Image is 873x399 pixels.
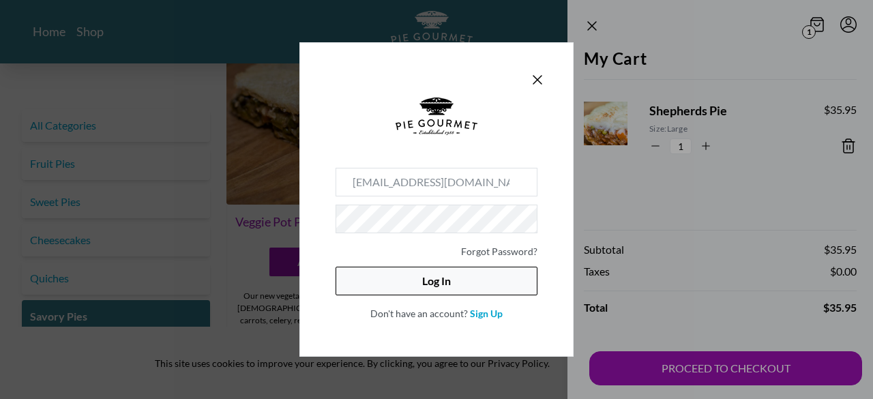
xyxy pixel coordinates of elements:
[470,308,503,319] a: Sign Up
[529,72,546,88] button: Close panel
[336,267,537,295] button: Log In
[336,168,537,196] input: Email
[370,308,468,319] span: Don't have an account?
[461,246,537,257] a: Forgot Password?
